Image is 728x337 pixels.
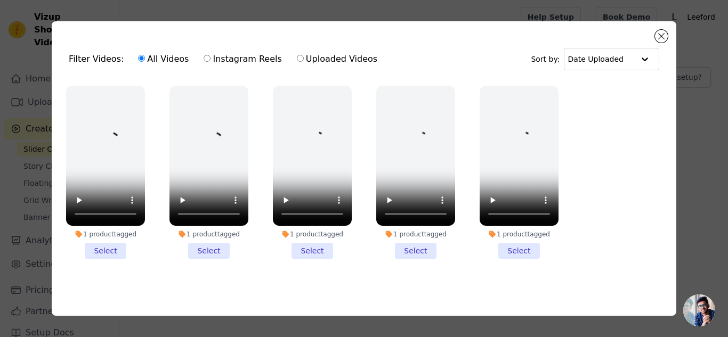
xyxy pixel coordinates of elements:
[480,230,559,239] div: 1 product tagged
[273,230,352,239] div: 1 product tagged
[137,52,189,66] label: All Videos
[69,47,383,71] div: Filter Videos:
[169,230,248,239] div: 1 product tagged
[683,294,715,326] a: Open chat
[66,230,145,239] div: 1 product tagged
[296,52,378,66] label: Uploaded Videos
[531,48,659,70] div: Sort by:
[655,30,668,43] button: Close modal
[203,52,282,66] label: Instagram Reels
[376,230,455,239] div: 1 product tagged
